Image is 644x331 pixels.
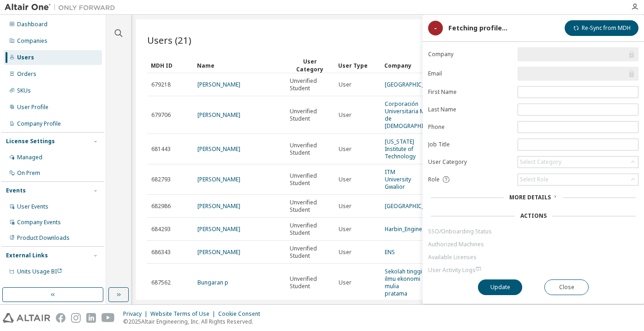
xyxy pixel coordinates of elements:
a: [PERSON_NAME] [197,81,240,88]
span: 682986 [151,203,171,210]
a: [US_STATE] Institute of Technology [385,138,416,160]
img: instagram.svg [71,313,81,323]
span: Unverified Student [290,275,330,290]
span: 684293 [151,226,171,233]
a: [PERSON_NAME] [197,111,240,119]
span: User [339,226,352,233]
div: Users [17,54,34,61]
a: Harbin_Engineering_University [385,225,465,233]
div: Select Category [520,158,561,166]
div: Select Category [518,157,638,168]
span: User [339,81,352,88]
label: Company [428,51,512,58]
a: Bungaran p [197,279,228,286]
span: User [339,176,352,183]
span: Units Usage BI [17,267,62,275]
span: Role [428,176,440,183]
div: User Events [17,203,48,210]
img: youtube.svg [101,313,115,323]
div: License Settings [6,138,55,145]
span: 681443 [151,145,171,153]
span: Unverified Student [290,199,330,214]
a: [PERSON_NAME] [197,225,240,233]
label: First Name [428,88,512,96]
span: User [339,279,352,286]
span: 679706 [151,111,171,119]
div: Product Downloads [17,234,70,242]
a: Sekolah tinggi ilmu ekonomi mulia pratama [385,267,422,297]
div: Company [384,58,423,73]
div: On Prem [17,169,40,177]
div: Website Terms of Use [150,310,218,318]
label: Last Name [428,106,512,113]
a: ENS [385,248,395,256]
a: [PERSON_NAME] [197,145,240,153]
a: [GEOGRAPHIC_DATA] [385,202,440,210]
div: Events [6,187,26,194]
button: Close [544,279,589,295]
label: Phone [428,123,512,131]
div: Company Profile [17,120,61,128]
a: [PERSON_NAME] [197,202,240,210]
div: Fetching profile... [448,24,507,32]
span: User [339,111,352,119]
span: 679218 [151,81,171,88]
a: Available Licenses [428,254,638,261]
img: linkedin.svg [86,313,96,323]
div: User Category [289,58,331,73]
div: Privacy [123,310,150,318]
span: Unverified Student [290,77,330,92]
div: Company Events [17,219,61,226]
p: © 2025 Altair Engineering, Inc. All Rights Reserved. [123,318,266,325]
span: 686343 [151,249,171,256]
a: Authorized Machines [428,241,638,248]
img: Altair One [5,3,120,12]
div: Name [197,58,282,73]
a: SSO/Onboarding Status [428,228,638,235]
span: User Activity Logs [428,266,481,274]
button: Re-Sync from MDH [565,20,638,36]
span: Unverified Student [290,172,330,187]
span: Unverified Student [290,222,330,237]
span: Unverified Student [290,245,330,260]
a: [GEOGRAPHIC_DATA] [385,81,440,88]
span: 682793 [151,176,171,183]
div: Managed [17,154,42,161]
span: More Details [509,193,551,201]
div: External Links [6,252,48,259]
div: Companies [17,37,48,45]
div: Select Role [520,176,549,183]
label: Email [428,70,512,77]
button: Update [478,279,522,295]
div: MDH ID [151,58,190,73]
div: SKUs [17,87,31,94]
img: facebook.svg [56,313,66,323]
a: [PERSON_NAME] [197,248,240,256]
div: User Type [338,58,377,73]
label: Job Title [428,141,512,148]
span: User [339,249,352,256]
span: 687562 [151,279,171,286]
span: Unverified Student [290,142,330,157]
a: ITM University Gwalior [385,168,411,191]
span: User [339,203,352,210]
div: Actions [520,212,547,220]
div: Orders [17,70,36,78]
span: Users (21) [147,34,191,46]
div: Cookie Consent [218,310,266,318]
span: Unverified Student [290,108,330,122]
div: - [428,21,443,35]
a: [PERSON_NAME] [197,175,240,183]
div: Select Role [518,174,638,185]
a: Corporación Universitaria Minuto de [DEMOGRAPHIC_DATA] [385,100,445,130]
img: altair_logo.svg [3,313,50,323]
div: User Profile [17,104,48,111]
div: Dashboard [17,21,48,28]
span: User [339,145,352,153]
label: User Category [428,158,512,166]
